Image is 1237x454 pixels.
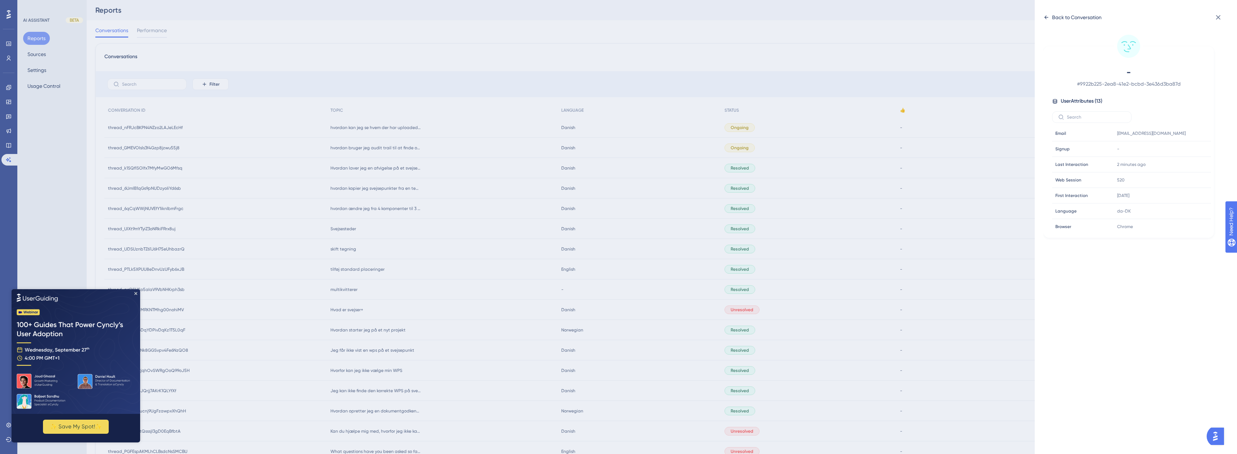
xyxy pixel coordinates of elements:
span: Signup [1055,146,1070,152]
span: Language [1055,208,1077,214]
span: [EMAIL_ADDRESS][DOMAIN_NAME] [1117,130,1186,136]
span: First Interaction [1055,193,1088,198]
input: Search [1067,115,1125,120]
iframe: UserGuiding AI Assistant Launcher [1207,425,1228,447]
time: [DATE] [1117,193,1129,198]
span: 520 [1117,177,1125,183]
button: ✨ Save My Spot!✨ [31,130,97,145]
span: Web Session [1055,177,1081,183]
span: Email [1055,130,1066,136]
span: da-DK [1117,208,1131,214]
div: Back to Conversation [1052,13,1102,22]
div: Close Preview [123,3,126,6]
span: # 9922b225-2ea8-41e2-bcbd-3e436d3ba87d [1065,80,1192,88]
span: Last Interaction [1055,162,1088,167]
span: - [1065,67,1192,78]
span: Browser [1055,224,1071,230]
span: User Attributes ( 13 ) [1061,97,1102,106]
span: Need Help? [17,2,45,10]
time: 2 minutes ago [1117,162,1146,167]
span: Chrome [1117,224,1133,230]
span: - [1117,146,1119,152]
